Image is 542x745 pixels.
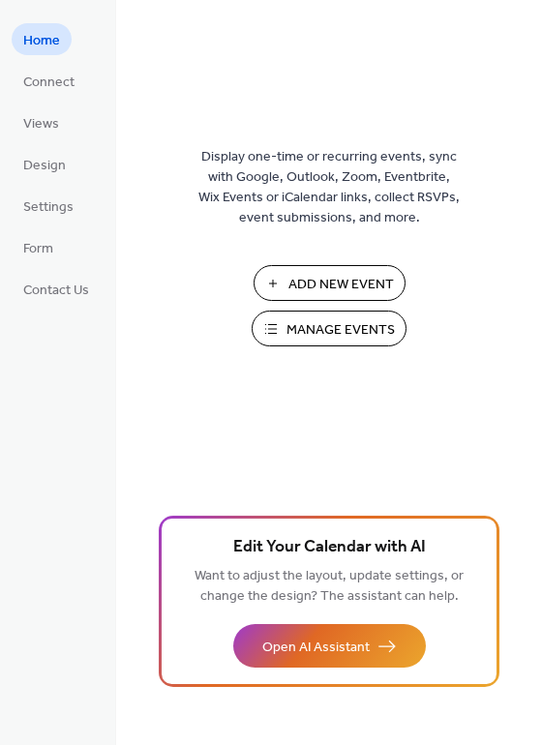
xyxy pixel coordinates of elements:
a: Contact Us [12,273,101,305]
span: Home [23,31,60,51]
span: Open AI Assistant [262,638,370,658]
a: Connect [12,65,86,97]
button: Add New Event [254,265,406,301]
span: Settings [23,197,74,218]
span: Design [23,156,66,176]
span: Contact Us [23,281,89,301]
span: Display one-time or recurring events, sync with Google, Outlook, Zoom, Eventbrite, Wix Events or ... [198,147,460,228]
a: Form [12,231,65,263]
span: Connect [23,73,75,93]
a: Settings [12,190,85,222]
button: Manage Events [252,311,406,346]
span: Add New Event [288,275,394,295]
span: Form [23,239,53,259]
span: Manage Events [286,320,395,341]
a: Views [12,106,71,138]
span: Want to adjust the layout, update settings, or change the design? The assistant can help. [195,563,464,610]
button: Open AI Assistant [233,624,426,668]
a: Design [12,148,77,180]
span: Views [23,114,59,134]
a: Home [12,23,72,55]
span: Edit Your Calendar with AI [233,534,426,561]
